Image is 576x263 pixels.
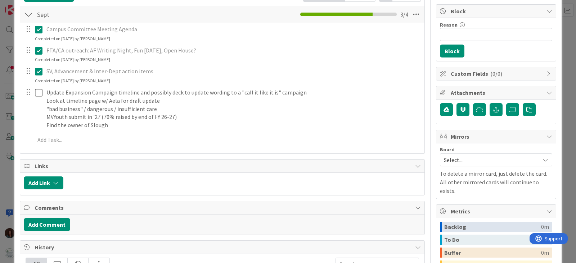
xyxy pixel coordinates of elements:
span: Links [35,162,411,170]
p: SV, Advancement & Inter-Dept action items [46,67,419,75]
p: Look at timeline page w/ Aela for draft update [46,97,419,105]
p: "bad business" / dangerous / insufficient care [46,105,419,113]
p: MVYouth submit in '27 (70% raised by end of FY 26-27) [46,113,419,121]
p: FTA/CA outreach: AF Writing Night, Fun [DATE], Open House? [46,46,419,55]
button: Add Link [24,176,63,189]
span: Support [15,1,33,10]
p: Campus Committee Meeting Agenda [46,25,419,33]
div: 0m [541,248,549,258]
span: Select... [444,155,536,165]
p: Find the owner of Slough [46,121,419,129]
p: Update Expansion Campaign timeline and possibly deck to update wording to a "call it like it is" ... [46,88,419,97]
span: ( 0/0 ) [490,70,502,77]
label: Reason [440,22,458,28]
div: 0m [541,222,549,232]
button: Block [440,45,464,57]
span: Custom Fields [451,69,543,78]
div: Buffer [444,248,541,258]
div: Backlog [444,222,541,232]
span: Attachments [451,88,543,97]
span: Block [451,7,543,15]
div: Completed on [DATE] by [PERSON_NAME] [35,56,110,63]
span: History [35,243,411,252]
div: To Do [444,235,541,245]
span: Board [440,147,455,152]
span: 3 / 4 [400,10,408,19]
input: Add Checklist... [35,8,197,21]
span: Metrics [451,207,543,216]
span: Mirrors [451,132,543,141]
p: To delete a mirror card, just delete the card. All other mirrored cards will continue to exists. [440,169,552,195]
button: Add Comment [24,218,70,231]
div: Completed on [DATE] by [PERSON_NAME] [35,78,110,84]
span: Comments [35,203,411,212]
div: Completed on [DATE] by [PERSON_NAME] [35,36,110,42]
